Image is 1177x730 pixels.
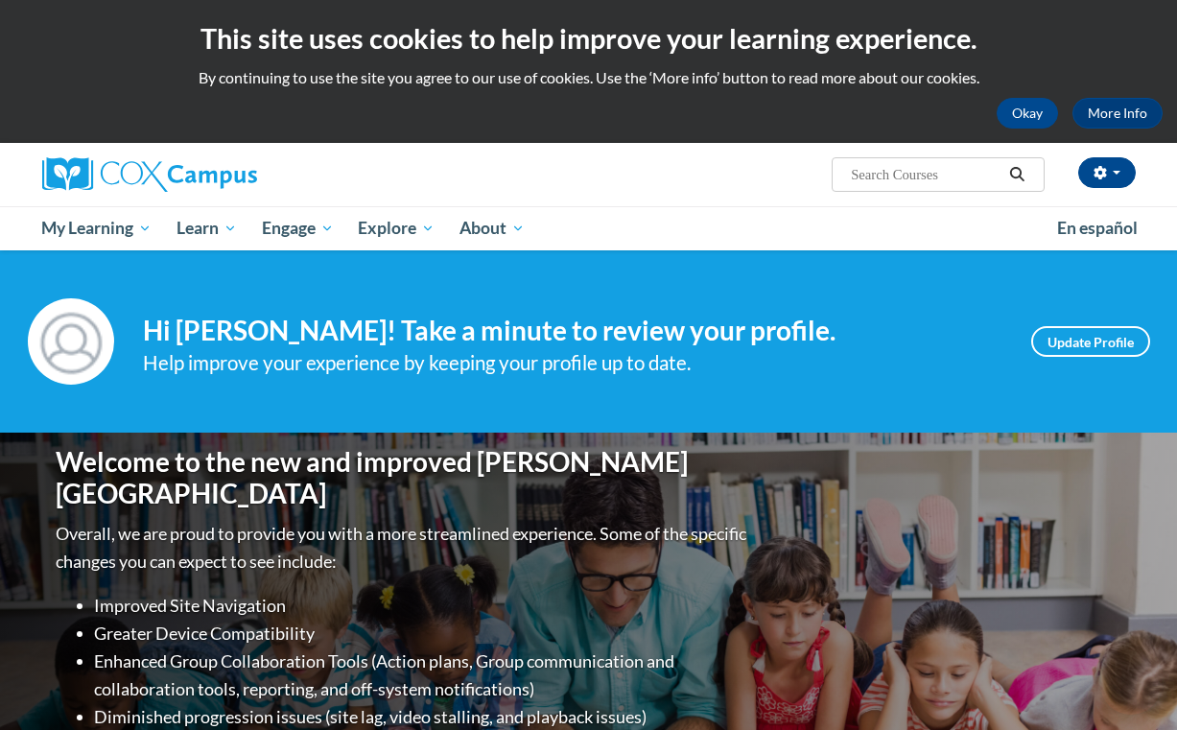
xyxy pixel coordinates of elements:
[262,217,334,240] span: Engage
[143,347,1002,379] div: Help improve your experience by keeping your profile up to date.
[1072,98,1163,129] a: More Info
[42,157,388,192] a: Cox Campus
[95,592,752,620] li: Improved Site Navigation
[30,206,165,250] a: My Learning
[1002,163,1031,186] button: Search
[345,206,447,250] a: Explore
[143,315,1002,347] h4: Hi [PERSON_NAME]! Take a minute to review your profile.
[164,206,249,250] a: Learn
[459,217,525,240] span: About
[95,648,752,703] li: Enhanced Group Collaboration Tools (Action plans, Group communication and collaboration tools, re...
[177,217,237,240] span: Learn
[249,206,346,250] a: Engage
[14,19,1163,58] h2: This site uses cookies to help improve your learning experience.
[1100,653,1162,715] iframe: Button to launch messaging window
[358,217,435,240] span: Explore
[1031,326,1150,357] a: Update Profile
[447,206,537,250] a: About
[1057,218,1138,238] span: En español
[849,163,1002,186] input: Search Courses
[95,620,752,648] li: Greater Device Compatibility
[57,520,752,576] p: Overall, we are proud to provide you with a more streamlined experience. Some of the specific cha...
[42,157,257,192] img: Cox Campus
[14,67,1163,88] p: By continuing to use the site you agree to our use of cookies. Use the ‘More info’ button to read...
[57,446,752,510] h1: Welcome to the new and improved [PERSON_NAME][GEOGRAPHIC_DATA]
[1078,157,1136,188] button: Account Settings
[28,298,114,385] img: Profile Image
[41,217,152,240] span: My Learning
[997,98,1058,129] button: Okay
[28,206,1150,250] div: Main menu
[1045,208,1150,248] a: En español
